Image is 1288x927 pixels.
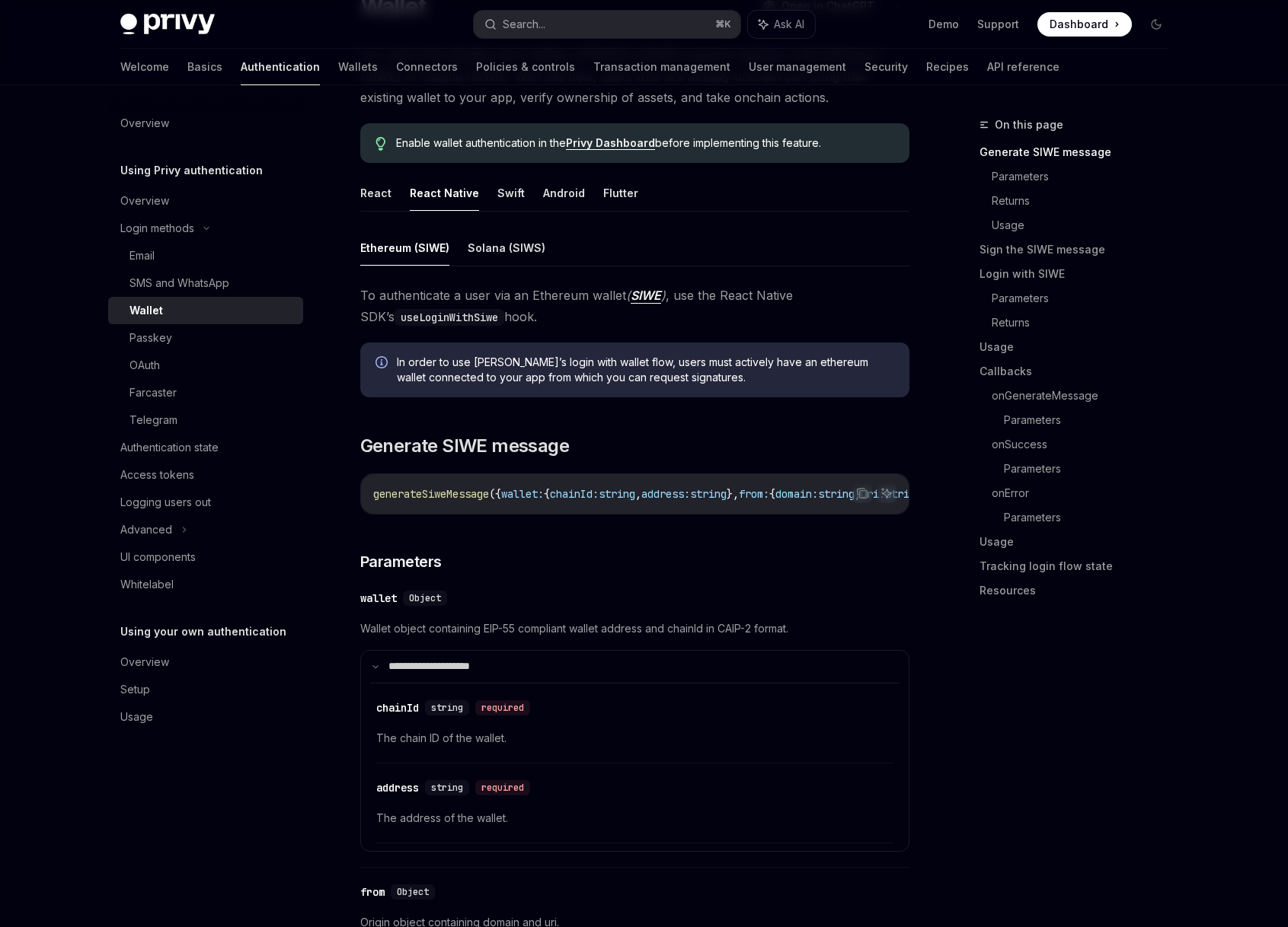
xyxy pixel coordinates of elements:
a: Parameters [992,164,1181,189]
a: User management [749,49,846,85]
a: Basics [187,49,222,85]
span: generateSiweMessage [373,487,489,501]
span: Parameters [360,551,442,572]
div: Usage [120,708,153,726]
div: chainId [376,700,419,715]
a: Usage [980,335,1181,359]
a: Overview [108,648,303,676]
a: Returns [992,189,1181,213]
div: Overview [120,192,169,210]
a: UI components [108,543,303,571]
a: Returns [992,311,1181,335]
button: React [360,175,392,211]
span: chainId: [550,487,599,501]
a: Transaction management [593,49,730,85]
span: uri: [861,487,885,501]
a: onError [992,481,1181,505]
span: string [431,702,463,714]
span: Object [409,592,441,604]
button: Swift [497,175,525,211]
button: Android [543,175,585,211]
a: onGenerateMessage [992,384,1181,408]
div: Advanced [120,521,172,539]
a: Email [108,242,303,269]
div: Authentication state [120,438,219,457]
a: Security [865,49,908,85]
a: Wallet [108,297,303,324]
svg: Info [376,356,391,371]
div: UI components [120,548,196,566]
span: Ask AI [774,17,804,32]
a: Generate SIWE message [980,140,1181,164]
div: required [475,780,530,795]
a: Authentication [241,49,320,85]
div: Login methods [120,219,194,237]
span: from: [739,487,769,501]
img: dark logo [120,14,215,35]
a: Login with SIWE [980,262,1181,286]
div: Farcaster [129,384,177,402]
div: Overview [120,653,169,671]
span: }, [727,487,739,501]
span: On this page [995,116,1063,134]
h5: Using your own authentication [120,623,286,641]
a: Tracking login flow state [980,554,1181,578]
span: wallet: [501,487,544,501]
button: Copy the contents from the code block [852,483,872,503]
a: Sign the SIWE message [980,237,1181,262]
em: ( ) [626,288,666,304]
div: Access tokens [120,466,194,484]
div: OAuth [129,356,160,374]
a: Support [977,17,1019,32]
div: Telegram [129,411,177,429]
div: wallet [360,591,397,606]
a: Overview [108,110,303,137]
a: onSuccess [992,432,1181,457]
div: Wallet [129,301,163,320]
span: { [544,487,550,501]
button: Flutter [603,175,638,211]
div: Search... [503,15,545,33]
button: Ask AI [877,483,896,503]
span: Object [397,886,429,898]
span: { [769,487,775,501]
a: Farcaster [108,379,303,406]
span: string [431,782,463,794]
a: Usage [108,703,303,731]
a: Parameters [992,286,1181,311]
span: To authenticate a user via an Ethereum wallet , use the React Native SDK’s hook. [360,285,909,327]
div: from [360,884,385,900]
span: ({ [489,487,501,501]
a: Authentication state [108,434,303,461]
div: Setup [120,680,150,699]
span: string [690,487,727,501]
a: Resources [980,578,1181,603]
a: Policies & controls [476,49,575,85]
div: Whitelabel [120,575,174,594]
span: In order to use [PERSON_NAME]’s login with wallet flow, users must actively have an ethereum wall... [397,355,894,385]
a: Logging users out [108,489,303,516]
span: ⌘ K [715,18,731,30]
a: Telegram [108,406,303,434]
a: Overview [108,187,303,215]
button: Solana (SIWS) [468,230,545,266]
div: Logging users out [120,493,211,511]
button: Ask AI [748,11,815,38]
div: SMS and WhatsApp [129,274,229,292]
a: Whitelabel [108,571,303,598]
a: Usage [992,213,1181,237]
span: string [885,487,922,501]
a: Access tokens [108,461,303,489]
a: API reference [987,49,1059,85]
div: Email [129,247,155,265]
a: Connectors [396,49,458,85]
div: address [376,780,419,795]
span: Enable wallet authentication in the before implementing this feature. [396,135,893,151]
span: Generate SIWE message [360,434,569,458]
svg: Tip [376,137,386,151]
a: Dashboard [1037,12,1132,37]
span: string [599,487,635,501]
span: Dashboard [1050,17,1108,32]
div: Overview [120,114,169,132]
span: address: [641,487,690,501]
